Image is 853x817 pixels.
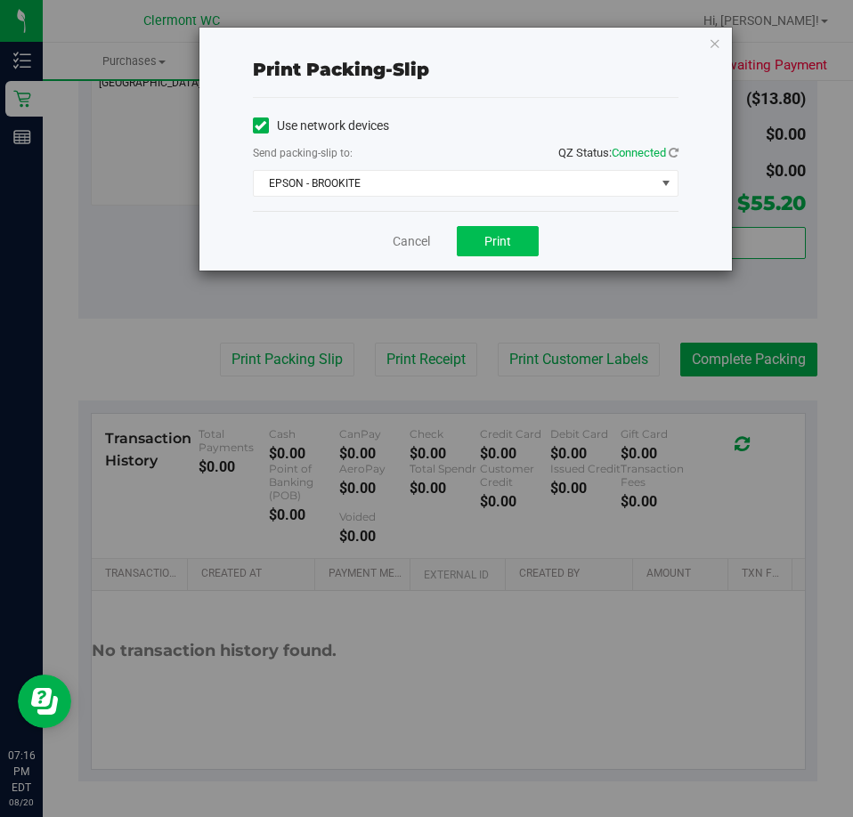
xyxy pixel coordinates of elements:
span: select [654,171,677,196]
a: Cancel [393,232,430,251]
span: QZ Status: [558,146,678,159]
span: Print [484,234,511,248]
span: Connected [612,146,666,159]
iframe: Resource center [18,675,71,728]
span: Print packing-slip [253,59,429,80]
label: Send packing-slip to: [253,145,353,161]
span: EPSON - BROOKITE [254,171,655,196]
label: Use network devices [253,117,389,135]
button: Print [457,226,539,256]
